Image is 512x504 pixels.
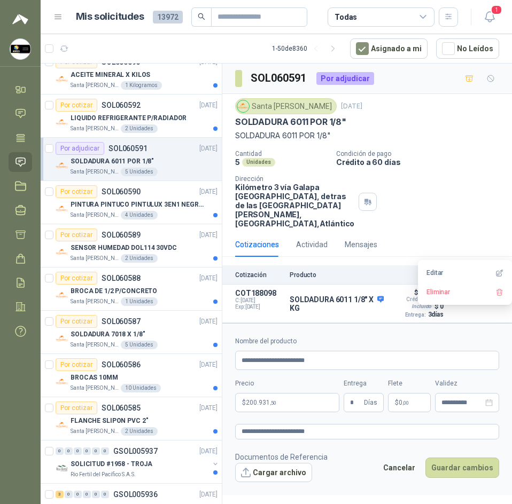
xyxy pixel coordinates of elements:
[388,393,431,412] p: $ 0,00
[71,416,148,426] p: FLANCHE SLIPON PVC 2"
[56,99,97,112] div: Por cotizar
[76,9,144,25] h1: Mis solicitudes
[56,185,97,198] div: Por cotizar
[235,304,283,310] span: Exp: [DATE]
[364,393,377,412] span: Días
[198,13,205,20] span: search
[56,159,68,172] img: Company Logo
[270,400,276,406] span: ,50
[101,447,109,455] div: 0
[235,271,283,279] p: Cotización
[41,267,222,311] a: Por cotizarSOL060588[DATE] Company LogoBROCA DE 1/2 P/CONCRETOSanta [PERSON_NAME]1 Unidades
[113,447,158,455] p: GSOL005937
[199,273,218,283] p: [DATE]
[41,181,222,224] a: Por cotizarSOL060590[DATE] Company LogoPINTURA PINTUCO PINTULUX 3EN1 NEGRO X GSanta [PERSON_NAME]...
[41,138,222,181] a: Por adjudicarSOL060591[DATE] Company LogoSOLDADURA 6011 POR 1/8"Santa [PERSON_NAME]5 Unidades
[71,124,119,133] p: Santa [PERSON_NAME]
[56,491,64,498] div: 3
[436,38,499,59] button: No Leídos
[102,231,141,239] p: SOL060589
[56,332,68,345] img: Company Logo
[92,491,100,498] div: 0
[406,296,444,302] p: Crédito 30 días
[71,329,145,340] p: SOLDADURA 7018 X 1/8"
[56,73,68,85] img: Company Logo
[56,142,104,155] div: Por adjudicar
[71,156,154,167] p: SOLDADURA 6011 POR 1/8"
[153,11,183,23] span: 13972
[121,81,162,90] div: 1 Kilogramos
[272,40,342,57] div: 1 - 50 de 8360
[71,470,136,479] p: Rio Fertil del Pacífico S.A.S.
[121,384,161,392] div: 10 Unidades
[296,239,328,250] div: Actividad
[235,336,499,346] label: Nombre del producto
[71,211,119,219] p: Santa [PERSON_NAME]
[71,341,119,349] p: Santa [PERSON_NAME]
[235,98,337,114] div: Santa [PERSON_NAME]
[71,459,152,469] p: SOLICITUD #1958 - TROJA
[235,157,240,167] p: 5
[199,360,218,370] p: [DATE]
[237,100,249,112] img: Company Logo
[422,264,508,281] button: Editar
[350,38,428,59] button: Asignado a mi
[199,100,218,111] p: [DATE]
[56,315,97,328] div: Por cotizar
[102,318,141,325] p: SOL060587
[56,419,68,431] img: Company Logo
[121,341,158,349] div: 5 Unidades
[290,295,384,312] p: SOLDADURA 6011 1/8" X KG
[235,183,354,228] p: Kilómetro 3 vía Galapa [GEOGRAPHIC_DATA], detras de las [GEOGRAPHIC_DATA][PERSON_NAME], [GEOGRAPH...
[65,447,73,455] div: 0
[425,458,499,478] button: Guardar cambios
[235,297,283,304] span: C: [DATE]
[102,188,141,195] p: SOL060590
[10,39,30,59] img: Company Logo
[102,404,141,412] p: SOL060585
[41,397,222,440] a: Por cotizarSOL060585[DATE] Company LogoFLANCHE SLIPON PVC 2"Santa [PERSON_NAME]2 Unidades
[199,187,218,197] p: [DATE]
[56,375,68,388] img: Company Logo
[113,491,158,498] p: GSOL005936
[83,491,91,498] div: 0
[56,229,97,241] div: Por cotizar
[71,373,118,383] p: BROCAS 10MM
[199,230,218,240] p: [DATE]
[12,13,28,26] img: Logo peakr
[41,354,222,397] a: Por cotizarSOL060586[DATE] Company LogoBROCAS 10MMSanta [PERSON_NAME]10 Unidades
[102,361,141,368] p: SOL060586
[74,491,82,498] div: 0
[388,379,431,389] label: Flete
[102,101,141,109] p: SOL060592
[344,379,384,389] label: Entrega
[377,458,421,478] button: Cancelar
[56,202,68,215] img: Company Logo
[290,271,384,279] p: Producto
[199,490,218,500] p: [DATE]
[71,384,119,392] p: Santa [PERSON_NAME]
[336,157,508,167] p: Crédito a 60 días
[235,463,312,482] button: Cargar archivo
[199,144,218,154] p: [DATE]
[83,447,91,455] div: 0
[335,11,357,23] div: Todas
[199,446,218,456] p: [DATE]
[65,491,73,498] div: 0
[242,158,275,167] div: Unidades
[235,130,499,141] p: SOLDADURA 6011 POR 1/8"
[399,399,409,406] span: 0
[56,401,97,414] div: Por cotizar
[102,58,141,66] p: SOL060593
[336,150,508,157] p: Condición de pago
[428,311,444,318] p: 3 días
[341,101,362,112] p: [DATE]
[199,403,218,413] p: [DATE]
[71,70,150,80] p: ACEITE MINERAL X KILOS
[41,224,222,267] a: Por cotizarSOL060589[DATE] Company LogoSENSOR HUMEDAD DOL114 30VDCSanta [PERSON_NAME]2 Unidades
[235,175,354,183] p: Dirección
[56,447,64,455] div: 0
[74,447,82,455] div: 0
[108,145,148,152] p: SOL060591
[235,150,328,157] p: Cantidad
